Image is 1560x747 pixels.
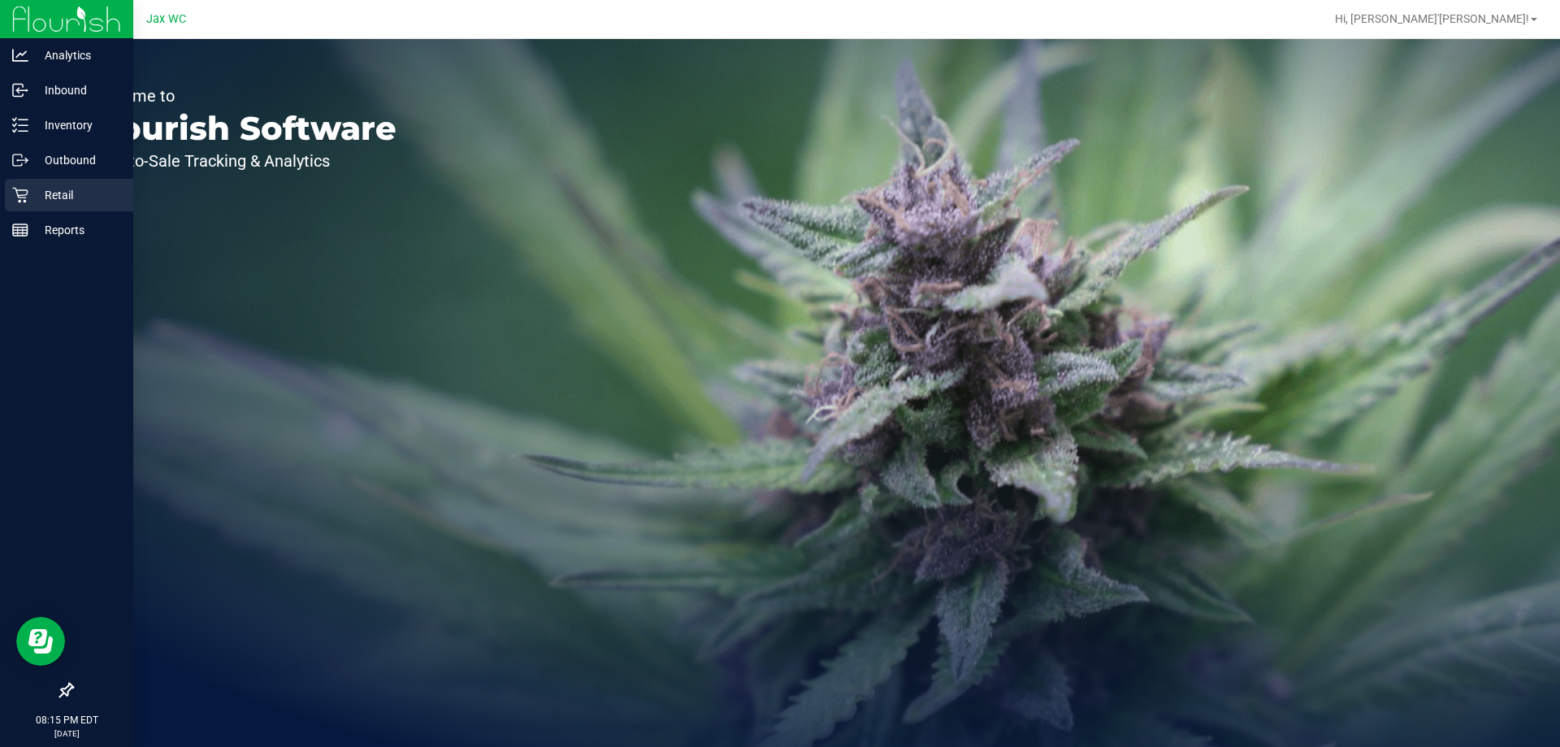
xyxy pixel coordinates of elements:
[28,115,126,135] p: Inventory
[146,12,186,26] span: Jax WC
[12,47,28,63] inline-svg: Analytics
[12,187,28,203] inline-svg: Retail
[7,713,126,727] p: 08:15 PM EDT
[12,152,28,168] inline-svg: Outbound
[28,150,126,170] p: Outbound
[12,82,28,98] inline-svg: Inbound
[12,117,28,133] inline-svg: Inventory
[88,88,396,104] p: Welcome to
[12,222,28,238] inline-svg: Reports
[28,185,126,205] p: Retail
[1335,12,1529,25] span: Hi, [PERSON_NAME]'[PERSON_NAME]!
[28,220,126,240] p: Reports
[88,153,396,169] p: Seed-to-Sale Tracking & Analytics
[88,112,396,145] p: Flourish Software
[7,727,126,740] p: [DATE]
[16,617,65,666] iframe: Resource center
[28,46,126,65] p: Analytics
[28,80,126,100] p: Inbound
